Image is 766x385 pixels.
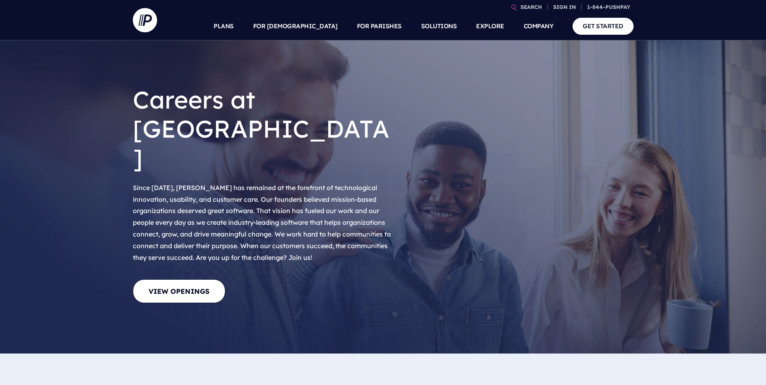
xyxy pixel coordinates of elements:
a: COMPANY [524,12,554,40]
a: FOR [DEMOGRAPHIC_DATA] [253,12,338,40]
a: GET STARTED [573,18,634,34]
a: EXPLORE [476,12,504,40]
span: Since [DATE], [PERSON_NAME] has remained at the forefront of technological innovation, usability,... [133,184,391,262]
a: PLANS [214,12,234,40]
a: View Openings [133,279,225,303]
h1: Careers at [GEOGRAPHIC_DATA] [133,79,395,179]
a: FOR PARISHES [357,12,402,40]
a: SOLUTIONS [421,12,457,40]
